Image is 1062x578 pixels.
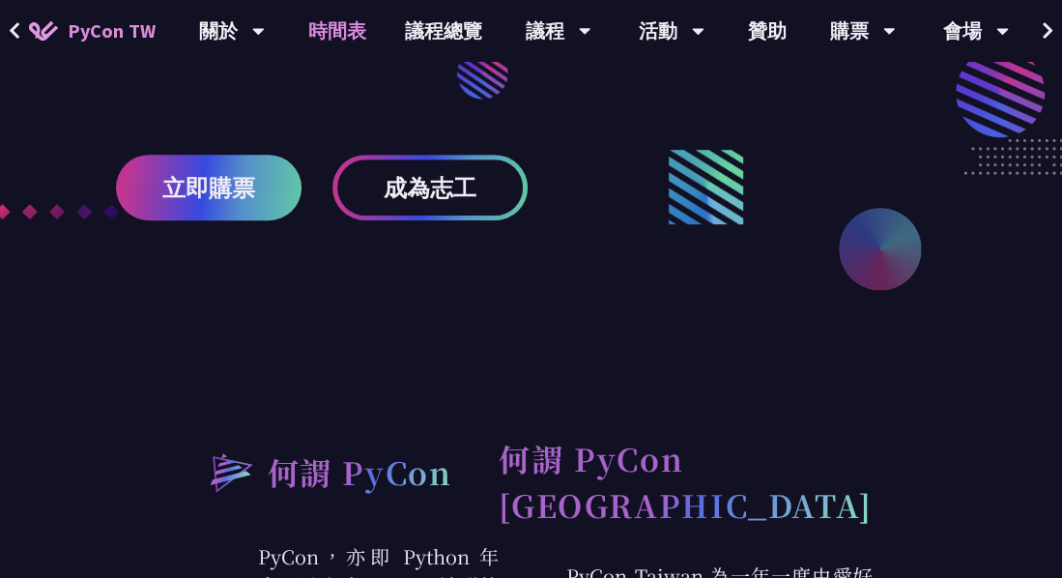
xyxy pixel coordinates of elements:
a: PyCon TW [10,7,175,55]
span: PyCon TW [68,16,156,45]
img: heading-bullet [190,435,268,508]
span: 立即購票 [162,176,255,200]
span: 成為志工 [384,176,476,200]
h2: 何謂 PyCon [268,448,452,495]
a: 成為志工 [332,155,528,220]
img: Home icon of PyCon TW 2025 [29,21,58,41]
a: 立即購票 [116,155,301,220]
h2: 何謂 PyCon [GEOGRAPHIC_DATA] [499,435,872,528]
